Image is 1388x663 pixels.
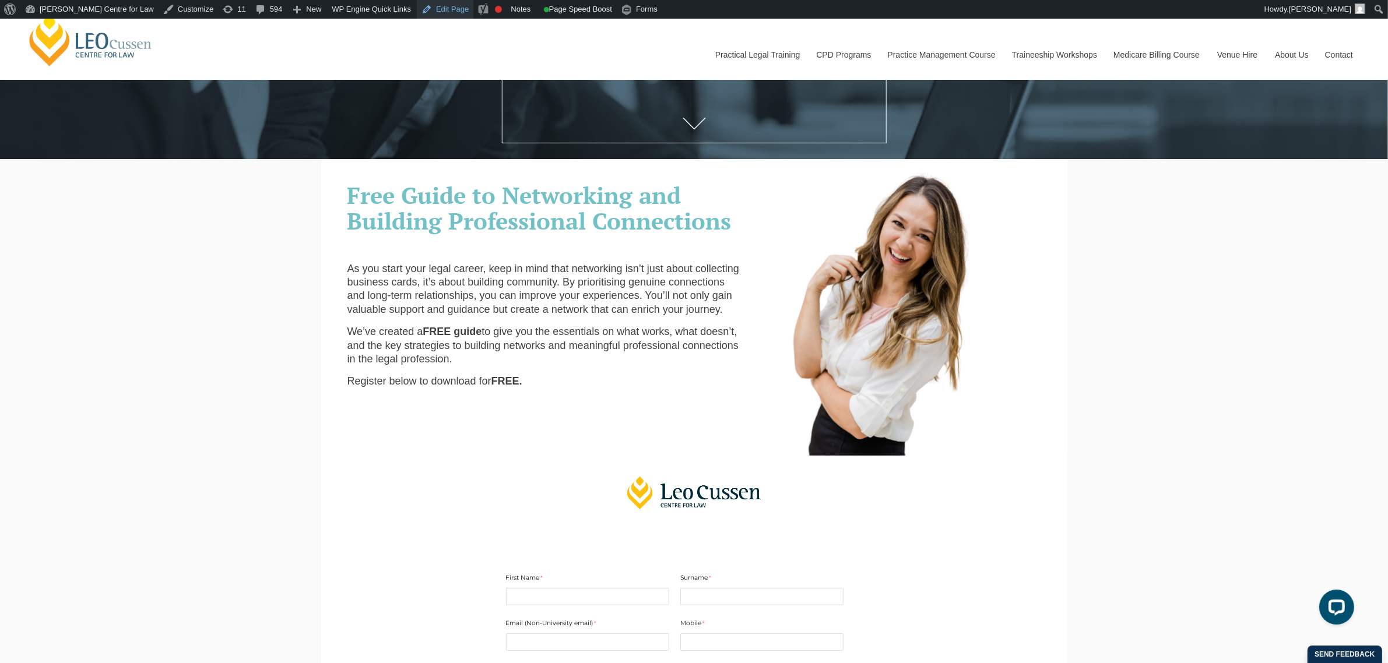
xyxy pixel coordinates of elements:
[680,633,844,651] input: Mobile
[26,13,155,68] a: [PERSON_NAME] Centre for Law
[347,375,745,388] p: Register below to download for
[506,619,600,630] label: Email (Non-University email)
[491,375,522,387] strong: FREE.
[1310,585,1359,634] iframe: LiveChat chat widget
[680,573,714,585] label: Surname
[423,326,482,337] strong: FREE guide
[1266,30,1316,80] a: About Us
[506,633,669,651] input: Email (Non-University email)
[1289,5,1351,13] span: [PERSON_NAME]
[680,588,844,605] input: Surname
[680,619,708,630] label: Mobile
[1316,30,1362,80] a: Contact
[807,30,879,80] a: CPD Programs
[1208,30,1266,80] a: Venue Hire
[1003,30,1105,80] a: Traineeship Workshops
[495,6,502,13] div: Focus keyphrase not set
[347,325,745,366] p: We’ve created a to give you the essentials on what works, what doesn’t, and the key strategies to...
[347,262,745,317] p: As you start your legal career, keep in mind that networking isn’t just about collecting business...
[506,573,546,585] label: First Name
[347,179,732,236] span: Free Guide to Networking and Building Professional Connections
[879,30,1003,80] a: Practice Management Course
[506,588,669,605] input: First Name
[1105,30,1208,80] a: Medicare Billing Course
[707,30,808,80] a: Practical Legal Training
